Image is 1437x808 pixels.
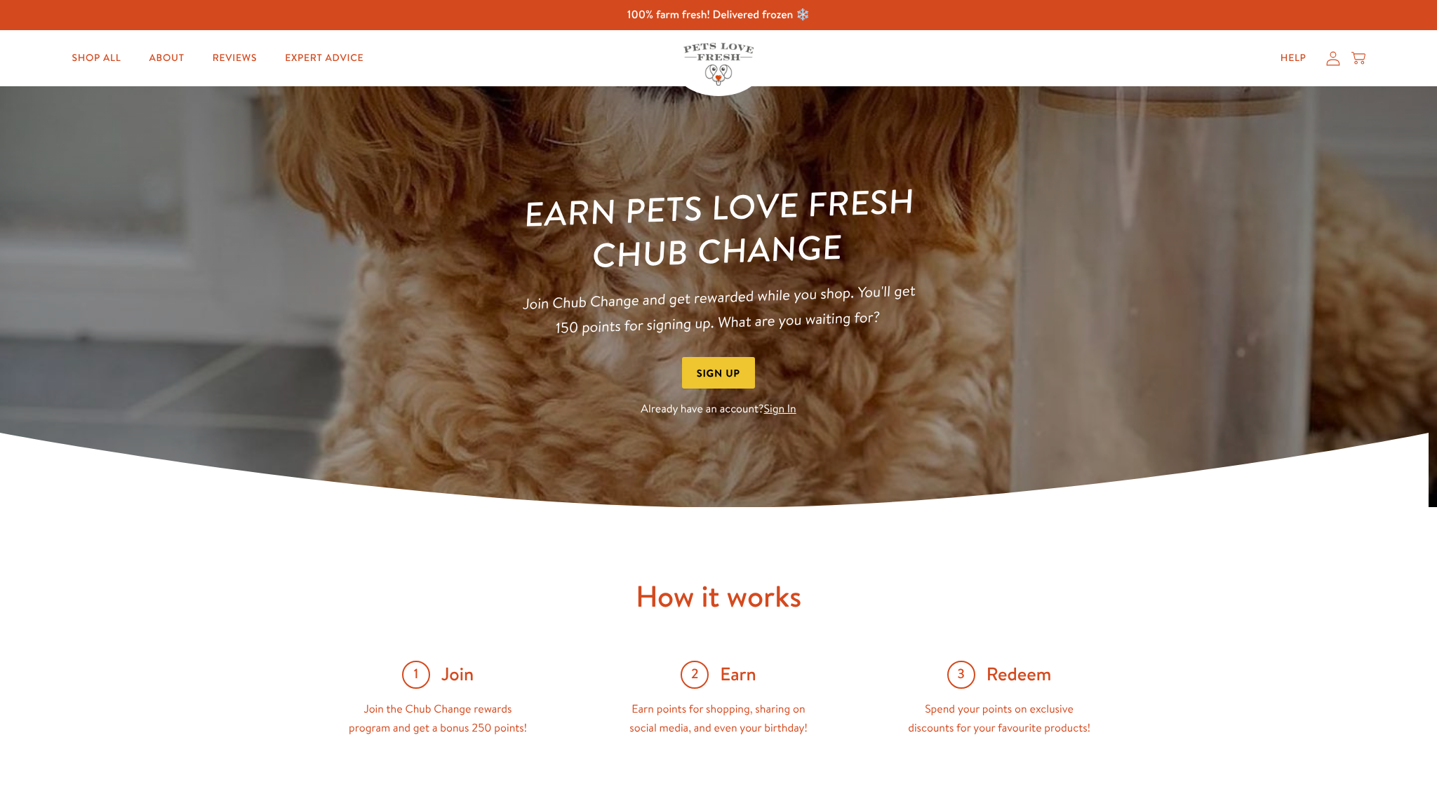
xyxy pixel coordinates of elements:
img: Pets Love Fresh [683,43,754,86]
a: Expert Advice [274,44,375,72]
a: Reviews [201,44,268,72]
span: 3 [947,661,975,689]
p: Already have an account? [516,400,921,419]
a: Shop All [60,44,132,72]
h1: Earn Pets Love Fresh Chub Change [514,179,923,281]
div: Spend your points on exclusive discounts for your favourite products! [881,700,1117,738]
button: Sign Up [682,357,755,389]
span: 2 [681,661,709,689]
a: Sign In [764,401,796,417]
p: Join Chub Change and get rewarded while you shop. You'll get 150 points for signing up. What are ... [515,278,922,342]
span: Earn [720,663,756,687]
a: Help [1269,44,1318,72]
div: Join the Chub Change rewards program and get a bonus 250 points! [320,700,556,738]
div: Earn points for shopping, sharing on social media, and even your birthday! [601,700,836,738]
span: Join [441,663,474,687]
span: 1 [402,661,430,689]
h2: How it works [298,577,1139,616]
span: Redeem [987,663,1052,687]
a: About [138,44,196,72]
